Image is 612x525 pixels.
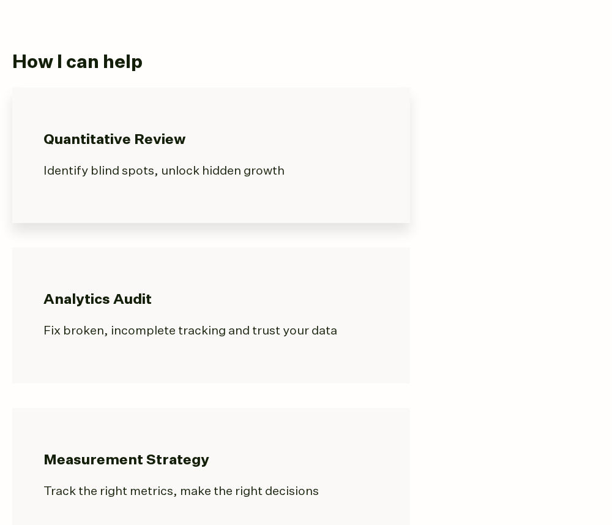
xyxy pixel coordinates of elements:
[43,322,379,340] p: Fix broken, incomplete tracking and trust your data
[43,162,379,180] p: Identify blind spots, unlock hidden growth
[12,247,410,383] a: Analytics Audit Fix broken, incomplete tracking and trust your data
[12,51,600,75] h2: How I can help
[43,482,379,500] p: Track the right metrics, make the right decisions
[43,451,379,470] h3: Measurement Strategy
[43,291,379,309] h3: Analytics Audit
[43,131,379,149] h3: Quantitative Review
[12,88,410,223] a: Quantitative Review Identify blind spots, unlock hidden growth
